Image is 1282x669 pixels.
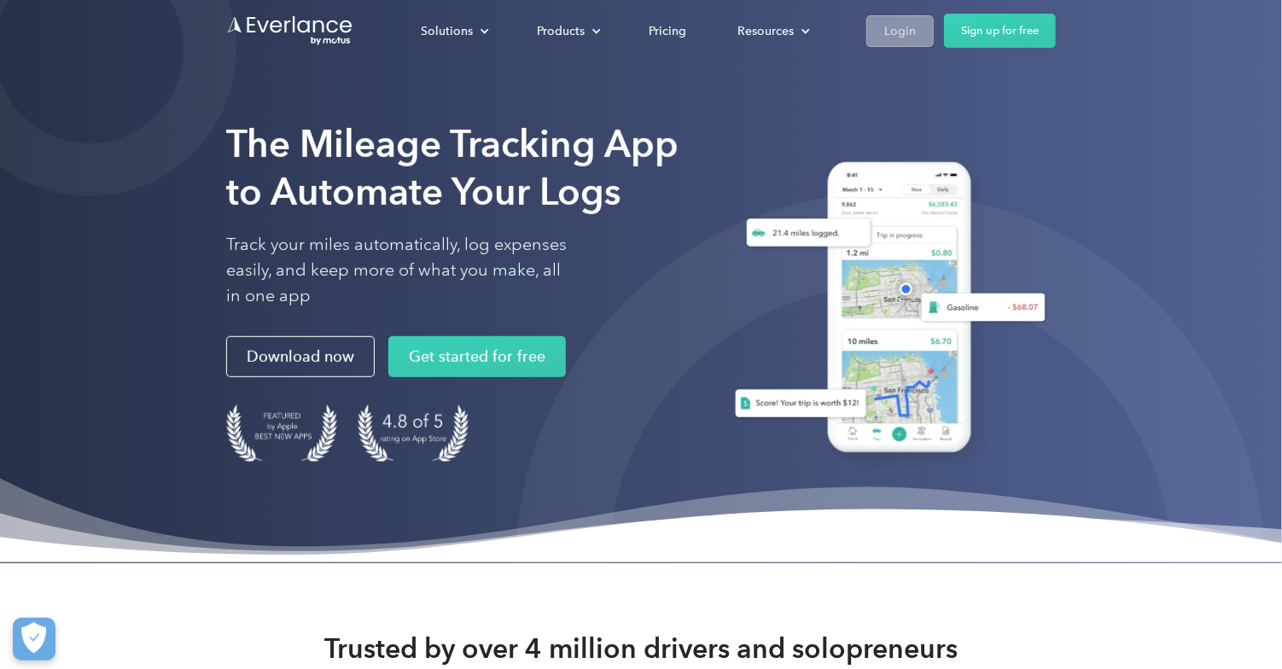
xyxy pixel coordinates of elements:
p: Track your miles automatically, log expenses easily, and keep more of what you make, all in one app [226,232,568,309]
a: Sign up for free [944,14,1056,48]
img: Badge for Featured by Apple Best New Apps [226,404,337,462]
div: Resources [720,16,824,46]
strong: The Mileage Tracking App to Automate Your Logs [226,121,679,214]
strong: Trusted by over 4 million drivers and solopreneurs [324,631,958,666]
a: Get started for free [388,336,566,377]
a: Login [866,15,934,47]
div: Products [537,20,585,42]
div: Resources [737,20,794,42]
div: Products [520,16,615,46]
a: Go to homepage [226,15,354,47]
img: 4.9 out of 5 stars on the app store [358,404,469,462]
div: Login [884,20,916,42]
a: Pricing [632,16,703,46]
img: Everlance, mileage tracker app, expense tracking app [714,148,1056,472]
div: Pricing [649,20,686,42]
button: Cookies Settings [13,618,55,660]
div: Solutions [404,16,503,46]
a: Download now [226,336,375,377]
div: Solutions [421,20,473,42]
